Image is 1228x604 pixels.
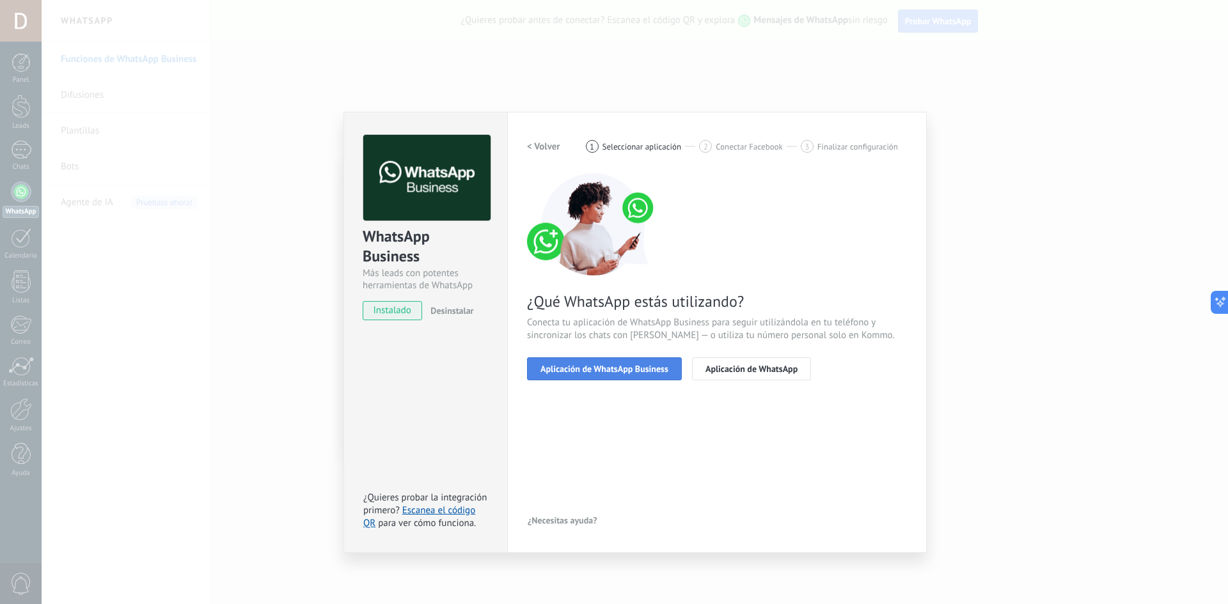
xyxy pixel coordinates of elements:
span: para ver cómo funciona. [378,517,476,529]
span: ¿Qué WhatsApp estás utilizando? [527,291,907,311]
span: Desinstalar [430,305,473,316]
h2: < Volver [527,141,560,153]
span: Conecta tu aplicación de WhatsApp Business para seguir utilizándola en tu teléfono y sincronizar ... [527,316,907,342]
span: 3 [805,141,809,152]
span: Conectar Facebook [716,142,783,151]
button: Aplicación de WhatsApp [692,357,811,380]
span: Seleccionar aplicación [602,142,682,151]
img: connect number [527,173,661,275]
span: Aplicación de WhatsApp [705,364,798,373]
div: WhatsApp Business [363,226,489,267]
span: Aplicación de WhatsApp Business [540,364,668,373]
span: 1 [590,141,594,152]
button: Desinstalar [425,301,473,320]
button: Aplicación de WhatsApp Business [527,357,682,380]
img: logo_main.png [363,135,491,221]
a: Escanea el código QR [363,504,475,529]
span: ¿Quieres probar la integración primero? [363,492,487,516]
button: ¿Necesitas ayuda? [527,511,598,530]
span: instalado [363,301,421,320]
span: ¿Necesitas ayuda? [528,516,597,525]
div: Más leads con potentes herramientas de WhatsApp [363,267,489,291]
span: Finalizar configuración [817,142,898,151]
button: < Volver [527,135,560,158]
span: 2 [704,141,708,152]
